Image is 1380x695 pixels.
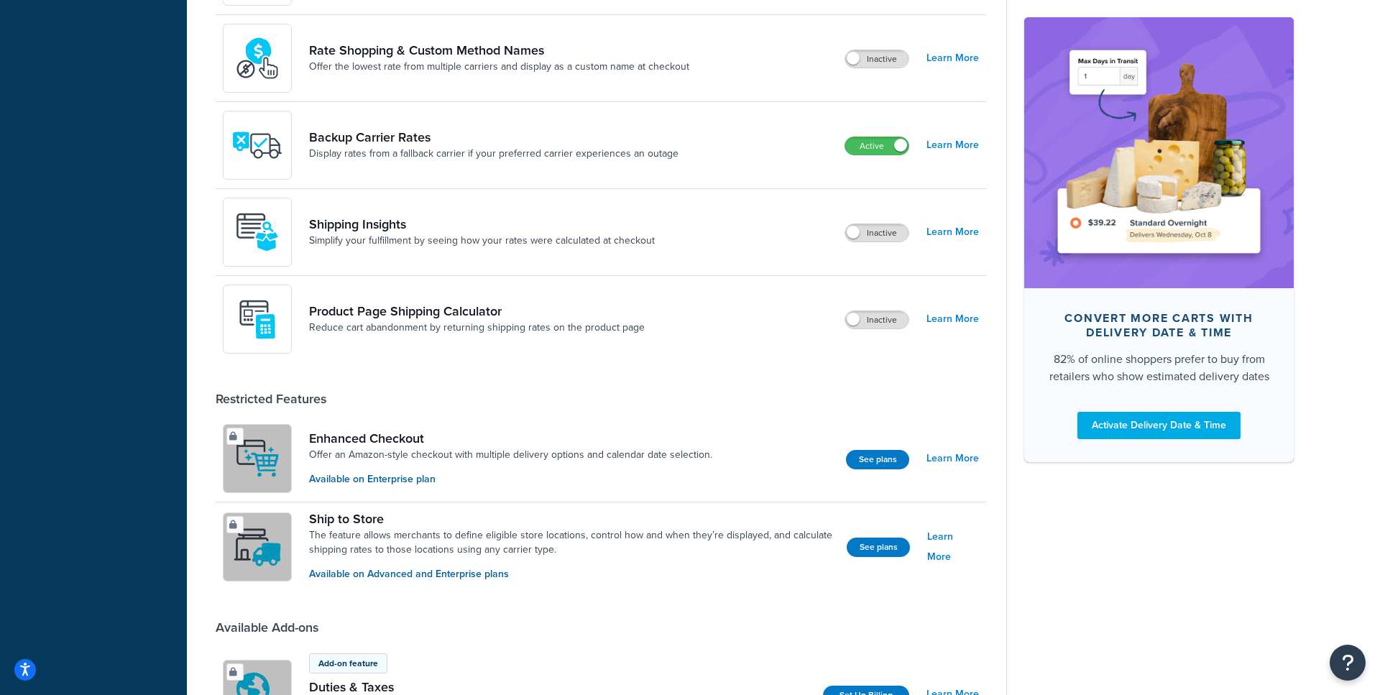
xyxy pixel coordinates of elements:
[926,48,979,68] a: Learn More
[309,679,654,695] a: Duties & Taxes
[309,147,678,161] a: Display rates from a fallback carrier if your preferred carrier experiences an outage
[1077,411,1241,438] a: Activate Delivery Date & Time
[309,528,835,557] a: The feature allows merchants to define eligible store locations, control how and when they’re dis...
[309,129,678,145] a: Backup Carrier Rates
[309,303,645,319] a: Product Page Shipping Calculator
[309,431,712,446] a: Enhanced Checkout
[1047,350,1271,385] div: 82% of online shoppers prefer to buy from retailers who show estimated delivery dates
[926,448,979,469] a: Learn More
[926,135,979,155] a: Learn More
[309,321,645,335] a: Reduce cart abandonment by returning shipping rates on the product page
[232,294,282,344] img: +D8d0cXZM7VpdAAAAAElFTkSuQmCC
[232,207,282,257] img: Acw9rhKYsOEjAAAAAElFTkSuQmCC
[232,33,282,83] img: icon-duo-feat-rate-shopping-ecdd8bed.png
[216,391,326,407] div: Restricted Features
[845,311,908,328] label: Inactive
[926,309,979,329] a: Learn More
[927,527,979,567] a: Learn More
[1046,39,1272,266] img: feature-image-ddt-36eae7f7280da8017bfb280eaccd9c446f90b1fe08728e4019434db127062ab4.png
[846,450,909,469] button: See plans
[309,42,689,58] a: Rate Shopping & Custom Method Names
[309,60,689,74] a: Offer the lowest rate from multiple carriers and display as a custom name at checkout
[1330,645,1366,681] button: Open Resource Center
[926,222,979,242] a: Learn More
[232,120,282,170] img: icon-duo-feat-backup-carrier-4420b188.png
[847,538,910,557] button: See plans
[1047,310,1271,339] div: Convert more carts with delivery date & time
[309,234,655,248] a: Simplify your fulfillment by seeing how your rates were calculated at checkout
[309,216,655,232] a: Shipping Insights
[309,448,712,462] a: Offer an Amazon-style checkout with multiple delivery options and calendar date selection.
[309,511,835,527] a: Ship to Store
[318,657,378,670] p: Add-on feature
[309,566,835,582] p: Available on Advanced and Enterprise plans
[845,50,908,68] label: Inactive
[309,471,712,487] p: Available on Enterprise plan
[845,137,908,155] label: Active
[216,620,318,635] div: Available Add-ons
[845,224,908,241] label: Inactive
